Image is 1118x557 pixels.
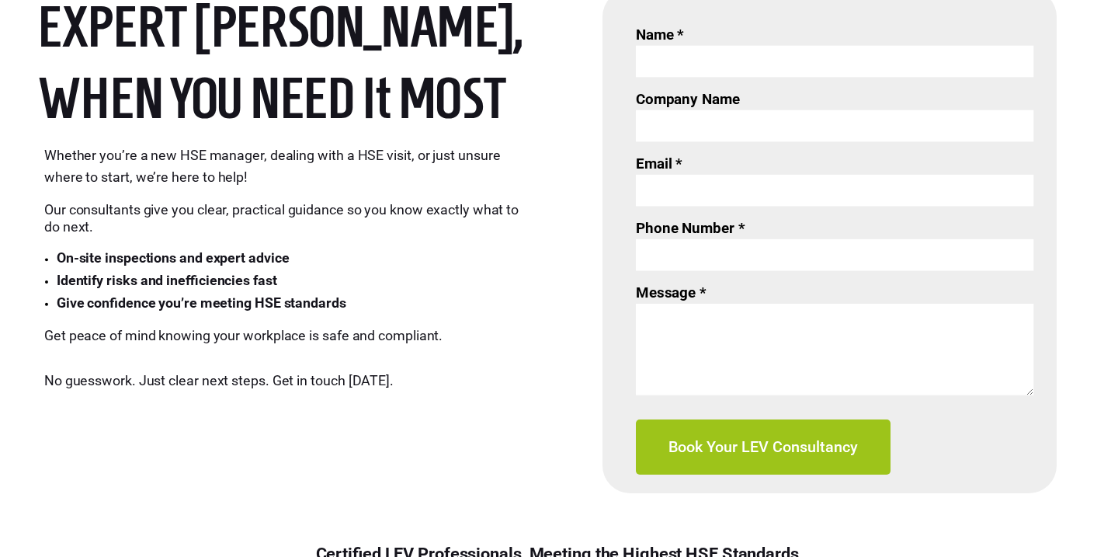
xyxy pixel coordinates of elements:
[636,26,684,44] span: Name *
[44,201,519,235] span: Our consultants give you clear, practical guidance so you know exactly what to do next.
[44,147,500,185] span: Whether you’re a new HSE manager, dealing with a HSE visit, or just unsure where to start, we’re ...
[57,294,346,311] strong: Give confidence you’re meeting HSE standards
[44,328,443,388] span: Get peace of mind knowing your workplace is safe and compliant. No guesswork. Just clear next ste...
[57,250,290,266] strong: On-site inspections and expert advice
[636,419,890,475] button: Book Your LEV Consultancy
[57,272,277,288] strong: Identify risks and inefficiencies fast
[38,68,505,128] strong: WHEN YOU NEED It MOST
[636,438,890,457] span: Book Your LEV Consultancy
[636,284,707,301] span: Message *
[636,155,682,172] span: Email *
[636,90,740,108] span: Company Name
[636,219,745,237] span: Phone Number *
